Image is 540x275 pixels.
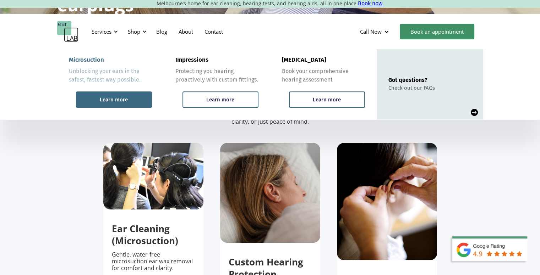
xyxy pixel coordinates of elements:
[282,67,365,84] div: Book your comprehensive hearing assessment
[388,85,435,91] div: Check out our FAQs
[69,56,104,63] div: Microsuction
[270,49,377,119] a: [MEDICAL_DATA]Book your comprehensive hearing assessmentLearn more
[354,21,396,42] div: Call Now
[151,21,173,42] a: Blog
[199,21,229,42] a: Contact
[92,28,111,35] div: Services
[164,49,270,119] a: ImpressionsProtecting you hearing proactively with custom fittings.Learn more
[57,21,78,42] a: home
[100,96,128,103] div: Learn more
[282,56,326,63] div: [MEDICAL_DATA]
[337,143,437,260] img: putting hearing protection in
[360,28,382,35] div: Call Now
[112,222,178,247] strong: Ear Cleaning (Microsuction)
[128,28,140,35] div: Shop
[388,77,435,83] div: Got questions?
[173,21,199,42] a: About
[87,21,120,42] div: Services
[313,96,341,103] div: Learn more
[176,105,364,125] p: Support that’s clear, calm and designed to fit your life. Explore our services below, whether you...
[206,96,234,103] div: Learn more
[112,251,195,272] p: Gentle, water-free microsuction ear wax removal for comfort and clarity.
[400,24,474,39] a: Book an appointment
[175,67,258,84] div: Protecting you hearing proactively with custom fittings.
[57,49,164,119] a: MicrosuctionUnblocking your ears in the safest, fastest way possible.Learn more
[377,49,483,119] a: Got questions?Check out our FAQs
[175,56,208,63] div: Impressions
[124,21,149,42] div: Shop
[69,67,152,84] div: Unblocking your ears in the safest, fastest way possible.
